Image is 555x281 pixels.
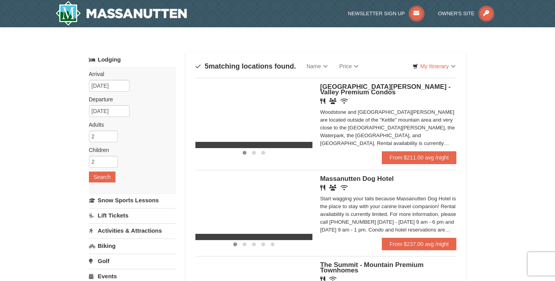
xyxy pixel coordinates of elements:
a: From $237.00 avg /night [382,238,457,250]
i: Wireless Internet (free) [340,185,348,191]
a: From $211.00 avg /night [382,151,457,164]
i: Banquet Facilities [329,185,337,191]
a: Price [333,58,364,74]
i: Banquet Facilities [329,98,337,104]
a: My Itinerary [408,60,460,72]
i: Wireless Internet (free) [340,98,348,104]
span: Massanutten Dog Hotel [320,175,394,182]
a: Biking [89,239,176,253]
label: Departure [89,95,170,103]
label: Children [89,146,170,154]
a: Owner's Site [438,11,494,16]
i: Restaurant [320,185,325,191]
span: Newsletter Sign Up [348,11,405,16]
div: Woodstone and [GEOGRAPHIC_DATA][PERSON_NAME] are located outside of the "Kettle" mountain area an... [320,108,457,147]
span: [GEOGRAPHIC_DATA][PERSON_NAME] - Valley Premium Condos [320,83,451,96]
span: The Summit - Mountain Premium Townhomes [320,261,424,274]
label: Arrival [89,70,170,78]
span: Owner's Site [438,11,475,16]
a: Lodging [89,53,176,67]
a: Massanutten Resort [55,1,187,26]
a: Lift Tickets [89,208,176,223]
a: Newsletter Sign Up [348,11,424,16]
a: Name [301,58,333,74]
a: Activities & Attractions [89,223,176,238]
div: Start wagging your tails because Massanutten Dog Hotel is the place to stay with your canine trav... [320,195,457,234]
a: Snow Sports Lessons [89,193,176,207]
button: Search [89,171,115,182]
label: Adults [89,121,170,129]
img: Massanutten Resort Logo [55,1,187,26]
a: Golf [89,254,176,268]
i: Restaurant [320,98,325,104]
